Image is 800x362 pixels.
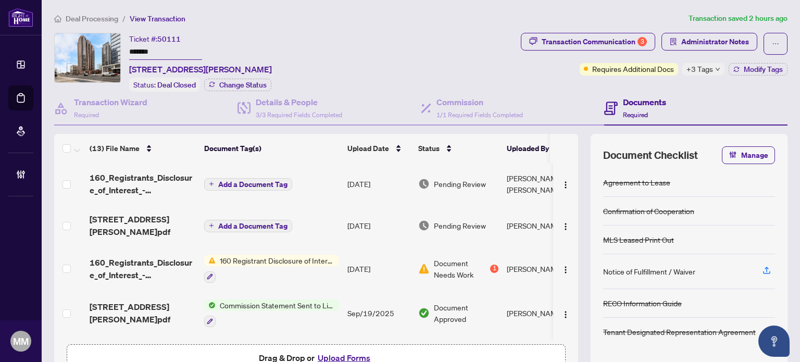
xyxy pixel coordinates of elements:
div: Notice of Fulfillment / Waiver [603,266,695,277]
div: Status: [129,78,200,92]
img: Status Icon [204,255,216,266]
button: Add a Document Tag [204,219,292,232]
span: 160_Registrants_Disclosure_of_Interest_-_Acquisition_of_Property_-_PropTx-[PERSON_NAME].pdf [90,256,196,281]
button: Administrator Notes [661,33,757,51]
span: Administrator Notes [681,33,749,50]
li: / [122,13,126,24]
span: Commission Statement Sent to Listing Brokerage [216,299,339,311]
span: +3 Tags [686,63,713,75]
h4: Documents [623,96,666,108]
span: 50111 [157,34,181,44]
th: Status [414,134,503,163]
span: Deal Processing [66,14,118,23]
span: Deal Closed [157,80,196,90]
img: Document Status [418,307,430,319]
span: View Transaction [130,14,185,23]
span: Modify Tags [744,66,783,73]
button: Logo [557,176,574,192]
span: 1/1 Required Fields Completed [436,111,523,119]
div: 3 [637,37,647,46]
span: (13) File Name [90,143,140,154]
img: logo [8,8,33,27]
article: Transaction saved 2 hours ago [689,13,787,24]
button: Status Icon160 Registrant Disclosure of Interest - Acquisition ofProperty [204,255,339,283]
h4: Commission [436,96,523,108]
span: Pending Review [434,178,486,190]
span: [STREET_ADDRESS][PERSON_NAME]pdf [90,213,196,238]
img: Logo [561,181,570,189]
td: [DATE] [343,205,414,246]
td: [PERSON_NAME] [503,291,581,336]
span: solution [670,38,677,45]
img: Logo [561,310,570,319]
div: Ticket #: [129,33,181,45]
span: [STREET_ADDRESS][PERSON_NAME]pdf [90,301,196,326]
span: Manage [741,147,768,164]
th: Upload Date [343,134,414,163]
span: ellipsis [772,40,779,47]
img: Logo [561,222,570,231]
td: [PERSON_NAME] [PERSON_NAME] [503,163,581,205]
button: Modify Tags [729,63,787,76]
div: Transaction Communication [542,33,647,50]
span: MM [13,334,29,348]
th: Uploaded By [503,134,581,163]
img: Status Icon [204,299,216,311]
img: Document Status [418,178,430,190]
span: [STREET_ADDRESS][PERSON_NAME] [129,63,272,76]
div: Confirmation of Cooperation [603,205,694,217]
span: Pending Review [434,220,486,231]
td: [DATE] [343,163,414,205]
div: Tenant Designated Representation Agreement [603,326,756,338]
span: Document Approved [434,302,498,324]
button: Change Status [204,79,271,91]
h4: Transaction Wizard [74,96,147,108]
span: Change Status [219,81,267,89]
span: home [54,15,61,22]
div: Agreement to Lease [603,177,670,188]
span: Required [623,111,648,119]
span: plus [209,223,214,228]
img: Logo [561,266,570,274]
span: Add a Document Tag [218,222,287,230]
span: plus [209,181,214,186]
img: Document Status [418,263,430,274]
span: Document Checklist [603,148,698,163]
div: 1 [490,265,498,273]
span: Upload Date [347,143,389,154]
span: Required [74,111,99,119]
td: [PERSON_NAME] [503,246,581,291]
button: Status IconCommission Statement Sent to Listing Brokerage [204,299,339,328]
span: Document Needs Work [434,257,488,280]
button: Add a Document Tag [204,220,292,232]
span: down [715,67,720,72]
button: Logo [557,305,574,321]
td: Sep/19/2025 [343,291,414,336]
div: MLS Leased Print Out [603,234,674,245]
button: Logo [557,217,574,234]
span: 160_Registrants_Disclosure_of_Interest_-_Acquisition_of_Property_-_PropTx-[PERSON_NAME] EXECUTED.pdf [90,171,196,196]
button: Add a Document Tag [204,178,292,191]
span: 3/3 Required Fields Completed [256,111,342,119]
button: Transaction Communication3 [521,33,655,51]
span: Requires Additional Docs [592,63,674,74]
span: Status [418,143,440,154]
button: Open asap [758,326,790,357]
td: [PERSON_NAME] [503,205,581,246]
img: Document Status [418,220,430,231]
h4: Details & People [256,96,342,108]
td: [DATE] [343,246,414,291]
span: Add a Document Tag [218,181,287,188]
button: Logo [557,260,574,277]
th: Document Tag(s) [200,134,343,163]
div: RECO Information Guide [603,297,682,309]
button: Add a Document Tag [204,177,292,191]
th: (13) File Name [85,134,200,163]
button: Manage [722,146,775,164]
img: IMG-C12350927_1.jpg [55,33,120,82]
span: 160 Registrant Disclosure of Interest - Acquisition ofProperty [216,255,339,266]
